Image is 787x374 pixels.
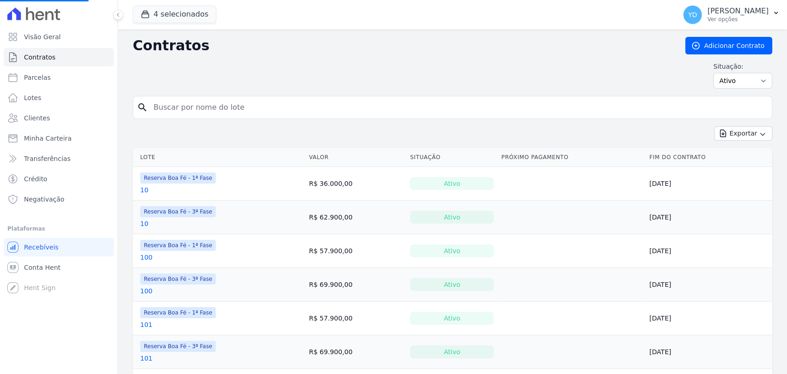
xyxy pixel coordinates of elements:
[676,2,787,28] button: YD [PERSON_NAME] Ver opções
[140,273,216,285] span: Reserva Boa Fé - 3ª Fase
[4,129,114,148] a: Minha Carteira
[4,48,114,66] a: Contratos
[4,68,114,87] a: Parcelas
[140,286,153,296] a: 100
[305,302,406,335] td: R$ 57.900,00
[140,320,153,329] a: 101
[140,354,153,363] a: 101
[137,102,148,113] i: search
[410,244,494,257] div: Ativo
[707,16,769,23] p: Ver opções
[133,6,216,23] button: 4 selecionados
[645,268,772,302] td: [DATE]
[410,177,494,190] div: Ativo
[645,201,772,234] td: [DATE]
[645,335,772,369] td: [DATE]
[148,98,768,117] input: Buscar por nome do lote
[410,345,494,358] div: Ativo
[140,341,216,352] span: Reserva Boa Fé - 3ª Fase
[4,149,114,168] a: Transferências
[140,253,153,262] a: 100
[305,268,406,302] td: R$ 69.900,00
[24,32,61,42] span: Visão Geral
[133,37,670,54] h2: Contratos
[4,258,114,277] a: Conta Hent
[140,219,148,228] a: 10
[24,73,51,82] span: Parcelas
[645,167,772,201] td: [DATE]
[305,234,406,268] td: R$ 57.900,00
[24,263,60,272] span: Conta Hent
[713,62,772,71] label: Situação:
[406,148,497,167] th: Situação
[645,148,772,167] th: Fim do Contrato
[140,307,216,318] span: Reserva Boa Fé - 1ª Fase
[410,278,494,291] div: Ativo
[305,201,406,234] td: R$ 62.900,00
[140,240,216,251] span: Reserva Boa Fé - 1ª Fase
[707,6,769,16] p: [PERSON_NAME]
[305,167,406,201] td: R$ 36.000,00
[24,243,59,252] span: Recebíveis
[645,302,772,335] td: [DATE]
[4,238,114,256] a: Recebíveis
[714,126,772,141] button: Exportar
[4,89,114,107] a: Lotes
[24,113,50,123] span: Clientes
[4,170,114,188] a: Crédito
[410,211,494,224] div: Ativo
[7,223,110,234] div: Plataformas
[24,195,65,204] span: Negativação
[305,335,406,369] td: R$ 69.900,00
[305,148,406,167] th: Valor
[24,53,55,62] span: Contratos
[4,190,114,208] a: Negativação
[140,206,216,217] span: Reserva Boa Fé - 3ª Fase
[497,148,645,167] th: Próximo Pagamento
[685,37,772,54] a: Adicionar Contrato
[133,148,305,167] th: Lote
[4,28,114,46] a: Visão Geral
[24,93,41,102] span: Lotes
[410,312,494,325] div: Ativo
[688,12,697,18] span: YD
[140,172,216,184] span: Reserva Boa Fé - 1ª Fase
[645,234,772,268] td: [DATE]
[24,154,71,163] span: Transferências
[24,174,47,184] span: Crédito
[24,134,71,143] span: Minha Carteira
[140,185,148,195] a: 10
[4,109,114,127] a: Clientes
